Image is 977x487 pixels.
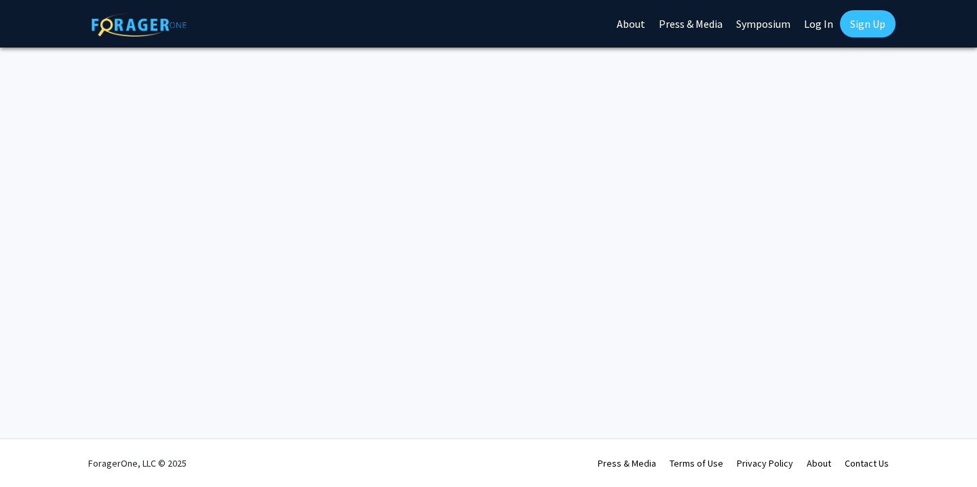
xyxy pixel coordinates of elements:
a: Privacy Policy [737,457,793,469]
a: Terms of Use [670,457,723,469]
img: ForagerOne Logo [92,13,187,37]
a: About [807,457,831,469]
a: Sign Up [840,10,896,37]
a: Contact Us [845,457,889,469]
div: ForagerOne, LLC © 2025 [88,439,187,487]
a: Press & Media [598,457,656,469]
